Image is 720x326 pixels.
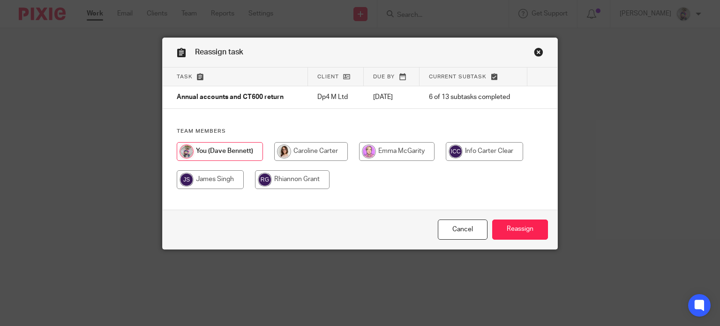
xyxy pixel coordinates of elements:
[429,74,487,79] span: Current subtask
[177,94,284,101] span: Annual accounts and CT600 return
[420,86,527,109] td: 6 of 13 subtasks completed
[317,74,339,79] span: Client
[195,48,243,56] span: Reassign task
[373,74,395,79] span: Due by
[492,220,548,240] input: Reassign
[177,128,544,135] h4: Team members
[373,92,410,102] p: [DATE]
[177,74,193,79] span: Task
[534,47,543,60] a: Close this dialog window
[317,92,354,102] p: Dp4 M Ltd
[438,220,487,240] a: Close this dialog window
